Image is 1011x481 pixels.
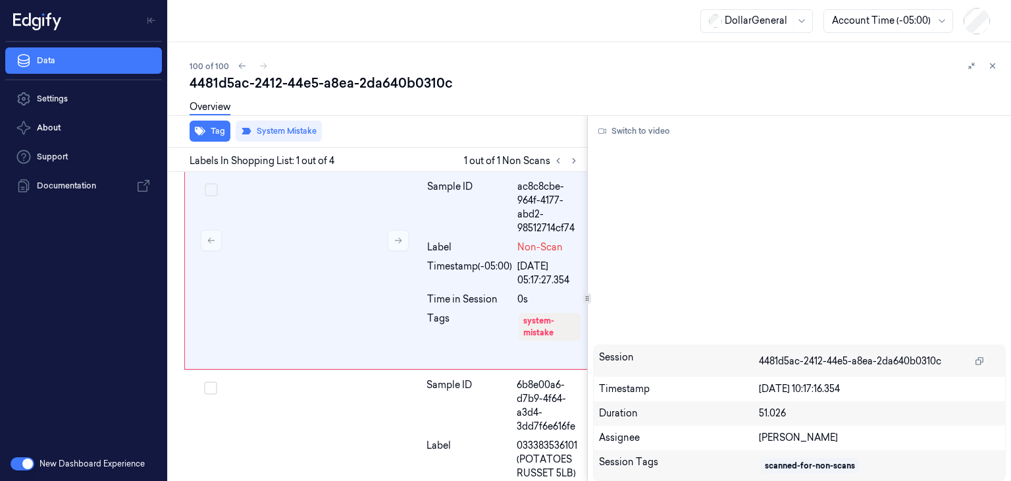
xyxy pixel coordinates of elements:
a: Support [5,144,162,170]
button: Toggle Navigation [141,10,162,31]
a: Documentation [5,173,162,199]
a: Overview [190,100,230,115]
div: Label [427,439,511,480]
button: Switch to video [593,121,675,142]
button: Select row [205,183,218,196]
a: Settings [5,86,162,112]
span: 033383536101 (POTATOES RUSSET 5LB) [517,439,586,480]
div: system-mistake [523,315,576,339]
button: About [5,115,162,141]
div: Duration [599,407,760,420]
div: [PERSON_NAME] [759,431,1000,445]
span: 4481d5ac-2412-44e5-a8ea-2da640b0310c [759,354,941,368]
div: scanned-for-non-scans [765,460,855,472]
div: Session [599,351,760,372]
button: System Mistake [236,121,322,142]
button: Select row [204,382,217,395]
div: Timestamp (-05:00) [427,260,512,287]
div: 0s [517,293,586,306]
span: 100 of 100 [190,61,229,72]
div: Session Tags [599,455,760,476]
div: 4481d5ac-2412-44e5-a8ea-2da640b0310c [190,74,1000,92]
div: Sample ID [427,378,511,434]
div: 6b8e00a6-d7b9-4f64-a3d4-3dd7f6e616fe [517,378,586,434]
button: Tag [190,121,230,142]
div: Assignee [599,431,760,445]
div: Label [427,240,512,254]
div: [DATE] 05:17:27.354 [517,260,586,287]
div: ac8c8cbe-964f-4177-abd2-98512714cf74 [517,180,586,235]
span: Non-Scan [517,240,563,254]
span: Labels In Shopping List: 1 out of 4 [190,154,334,168]
div: [DATE] 10:17:16.354 [759,382,1000,396]
a: Data [5,47,162,74]
div: Sample ID [427,180,512,235]
div: Tags [427,312,512,361]
div: 51.026 [759,407,1000,420]
div: Timestamp [599,382,760,396]
div: Time in Session [427,293,512,306]
span: 1 out of 1 Non Scans [464,153,582,169]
